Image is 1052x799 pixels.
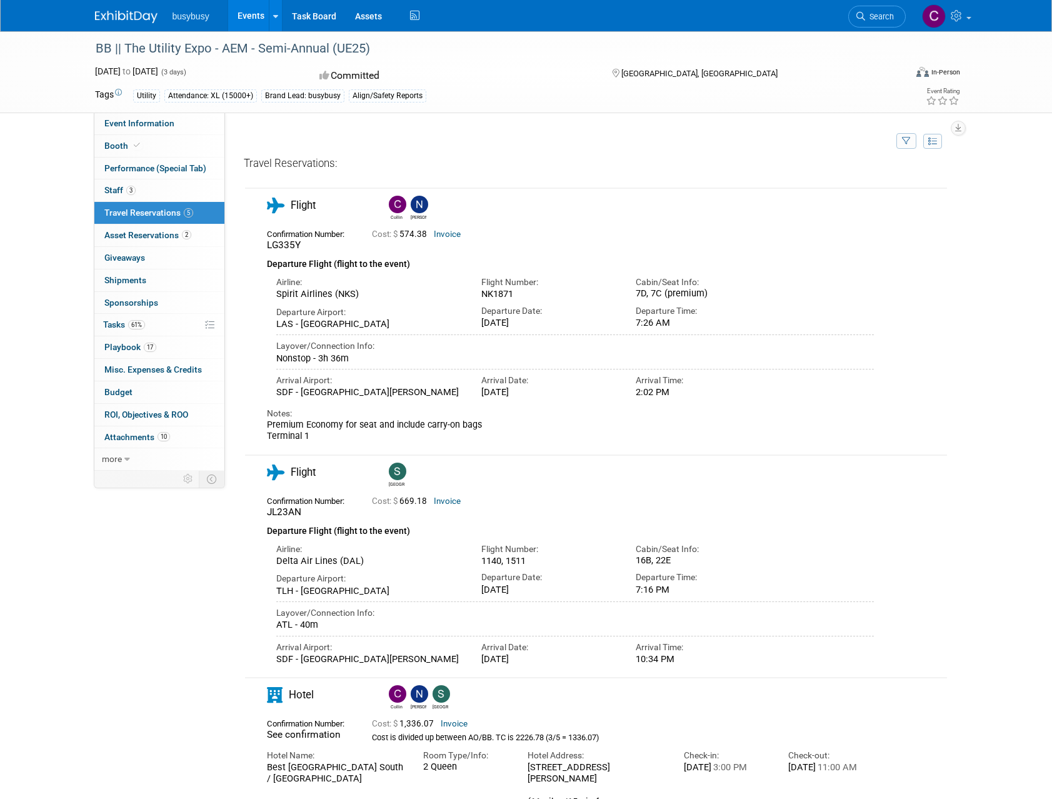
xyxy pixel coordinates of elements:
[922,4,946,28] img: Collin Larson
[267,251,874,271] div: Departure Flight (flight to the event)
[267,408,874,420] div: Notes:
[389,480,404,488] div: Sydney Sanders
[816,761,857,773] span: 11:00 AM
[267,420,874,442] div: Premium Economy for seat and include carry-on bags Terminal 1
[267,750,404,761] div: Hotel Name:
[291,466,316,478] span: Flight
[104,230,191,240] span: Asset Reservations
[411,213,426,221] div: Nihoa Kaonohi
[267,729,341,740] span: See confirmation
[276,619,874,630] div: ATL - 40m
[481,305,617,317] div: Departure Date:
[636,374,771,386] div: Arrival Time:
[931,68,960,77] div: In-Person
[481,543,617,555] div: Flight Number:
[316,65,592,87] div: Committed
[481,386,617,398] div: [DATE]
[94,336,224,358] a: Playbook17
[103,319,145,329] span: Tasks
[684,761,769,773] div: [DATE]
[173,11,209,21] span: busybusy
[244,156,948,176] div: Travel Reservations:
[102,454,122,464] span: more
[104,253,145,263] span: Giveaways
[386,463,408,488] div: Sydney Sanders
[433,703,448,710] div: Sydney Sanders
[276,306,463,318] div: Departure Airport:
[104,275,146,285] span: Shipments
[178,471,199,487] td: Personalize Event Tab Strip
[411,685,428,703] img: Nihoa Kaonohi
[788,750,874,761] div: Check-out:
[164,89,257,103] div: Attendance: XL (15000+)
[94,269,224,291] a: Shipments
[94,179,224,201] a: Staff3
[267,465,284,480] i: Flight
[104,208,193,218] span: Travel Reservations
[372,229,399,239] span: Cost: $
[289,688,314,701] span: Hotel
[389,213,404,221] div: Collin Larson
[276,340,874,352] div: Layover/Connection Info:
[267,226,353,239] div: Confirmation Number:
[104,432,170,442] span: Attachments
[481,288,617,299] div: NK1871
[276,653,463,665] div: SDF - [GEOGRAPHIC_DATA][PERSON_NAME]
[276,607,874,619] div: Layover/Connection Info:
[94,448,224,470] a: more
[267,518,874,538] div: Departure Flight (flight to the event)
[95,88,122,103] td: Tags
[481,571,617,583] div: Departure Date:
[91,38,887,60] div: BB || The Utility Expo - AEM - Semi-Annual (UE25)
[788,761,874,773] div: [DATE]
[158,432,170,441] span: 10
[94,224,224,246] a: Asset Reservations2
[636,288,771,299] div: 7D, 7C (premium)
[429,685,451,710] div: Sydney Sanders
[267,493,353,506] div: Confirmation Number:
[104,298,158,308] span: Sponsorships
[848,6,906,28] a: Search
[926,88,959,94] div: Event Rating
[94,359,224,381] a: Misc. Expenses & Credits
[433,685,450,703] img: Sydney Sanders
[267,506,301,518] span: JL23AN
[389,463,406,480] img: Sydney Sanders
[94,158,224,179] a: Performance (Special Tab)
[276,353,874,364] div: Nonstop - 3h 36m
[423,750,509,761] div: Room Type/Info:
[276,573,463,585] div: Departure Airport:
[389,196,406,213] img: Collin Larson
[372,496,432,506] span: 669.18
[441,719,468,728] a: Invoice
[276,543,463,555] div: Airline:
[832,65,961,84] div: Event Format
[94,404,224,426] a: ROI, Objectives & ROO
[104,141,143,151] span: Booth
[481,555,617,566] div: 1140, 1511
[182,230,191,239] span: 2
[128,320,145,329] span: 61%
[481,317,617,328] div: [DATE]
[636,386,771,398] div: 2:02 PM
[481,641,617,653] div: Arrival Date:
[104,342,156,352] span: Playbook
[528,750,665,761] div: Hotel Address:
[372,719,439,728] span: 1,336.07
[276,386,463,398] div: SDF - [GEOGRAPHIC_DATA][PERSON_NAME]
[684,750,769,761] div: Check-in:
[636,276,771,288] div: Cabin/Seat Info:
[94,426,224,448] a: Attachments10
[411,196,428,213] img: Nihoa Kaonohi
[94,292,224,314] a: Sponsorships
[133,89,160,103] div: Utility
[94,135,224,157] a: Booth
[621,69,778,78] span: [GEOGRAPHIC_DATA], [GEOGRAPHIC_DATA]
[276,288,463,299] div: Spirit Airlines (NKS)
[144,343,156,352] span: 17
[121,66,133,76] span: to
[95,11,158,23] img: ExhibitDay
[372,229,432,239] span: 574.38
[636,317,771,328] div: 7:26 AM
[94,113,224,134] a: Event Information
